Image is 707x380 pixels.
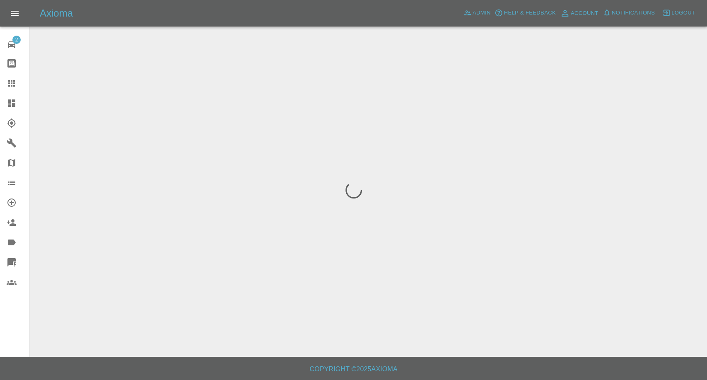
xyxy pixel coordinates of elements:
[7,363,700,375] h6: Copyright © 2025 Axioma
[671,8,695,18] span: Logout
[492,7,557,19] button: Help & Feedback
[558,7,601,20] a: Account
[12,36,21,44] span: 2
[5,3,25,23] button: Open drawer
[571,9,598,18] span: Account
[40,7,73,20] h5: Axioma
[660,7,697,19] button: Logout
[473,8,491,18] span: Admin
[612,8,655,18] span: Notifications
[461,7,493,19] a: Admin
[504,8,555,18] span: Help & Feedback
[601,7,657,19] button: Notifications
